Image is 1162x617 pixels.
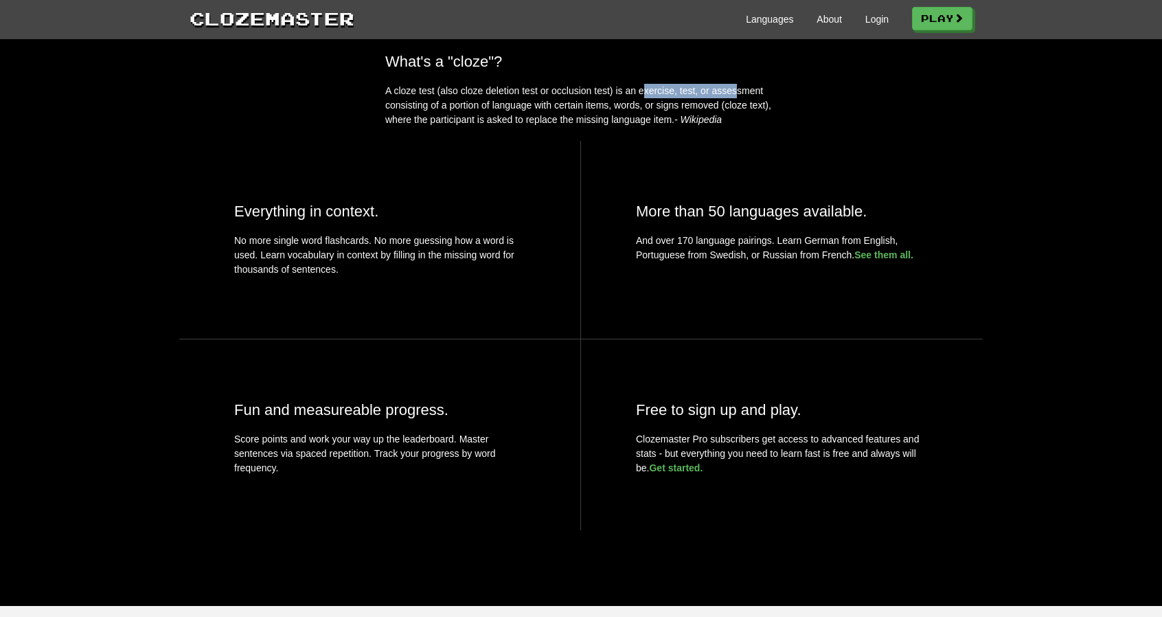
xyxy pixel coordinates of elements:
p: Score points and work your way up the leaderboard. Master sentences via spaced repetition. Track ... [234,432,525,475]
h2: Fun and measureable progress. [234,401,525,418]
h2: What's a "cloze"? [385,53,777,70]
p: Clozemaster Pro subscribers get access to advanced features and stats - but everything you need t... [636,432,928,475]
a: Login [865,12,889,26]
h2: Everything in context. [234,203,525,220]
p: And over 170 language pairings. Learn German from English, Portuguese from Swedish, or Russian fr... [636,234,928,262]
a: Play [912,7,972,30]
p: No more single word flashcards. No more guessing how a word is used. Learn vocabulary in context ... [234,234,525,284]
h2: Free to sign up and play. [636,401,928,418]
p: A cloze test (also cloze deletion test or occlusion test) is an exercise, test, or assessment con... [385,84,777,127]
a: See them all. [854,249,913,260]
a: Get started. [649,462,703,473]
em: - Wikipedia [674,114,722,125]
a: Clozemaster [190,5,354,31]
a: About [817,12,842,26]
h2: More than 50 languages available. [636,203,928,220]
a: Languages [746,12,793,26]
